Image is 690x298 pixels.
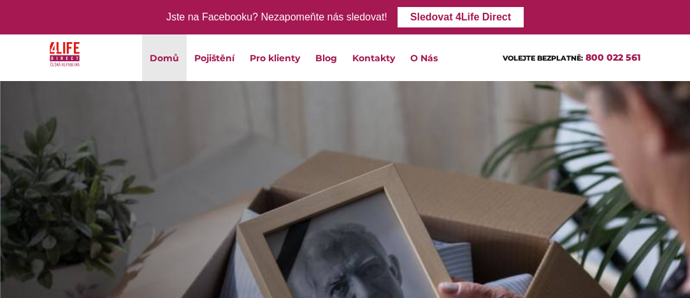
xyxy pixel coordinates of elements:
[142,34,187,81] a: Domů
[398,7,524,27] a: Sledovat 4Life Direct
[50,40,80,69] img: 4Life Direct Česká republika logo
[308,34,345,81] a: Blog
[345,34,403,81] a: Kontakty
[586,52,641,63] a: 800 022 561
[166,8,387,27] div: Jste na Facebooku? Nezapomeňte nás sledovat!
[503,54,583,63] span: VOLEJTE BEZPLATNĚ:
